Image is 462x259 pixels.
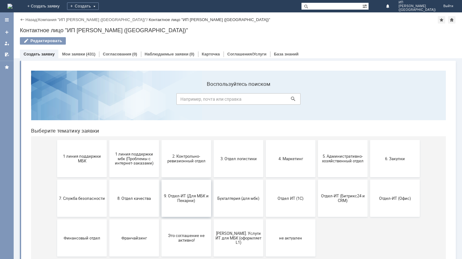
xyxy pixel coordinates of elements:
a: Создать заявку [2,27,12,37]
div: (0) [189,52,194,56]
a: Наблюдаемые заявки [145,52,188,56]
a: База знаний [274,52,298,56]
span: Отдел-ИТ (Офис) [346,130,392,135]
span: Бухгалтерия (для мбк) [189,130,235,135]
span: не актуален [242,170,288,174]
span: Отдел-ИТ (Битрикс24 и CRM) [294,128,340,137]
span: 8. Отдел качества [85,130,131,135]
span: 9. Отдел-ИТ (Для МБК и Пекарни) [137,128,183,137]
button: Отдел-ИТ (Офис) [344,114,394,151]
span: 3. Отдел логистики [189,90,235,95]
a: Назад [25,17,37,22]
span: 4. Маркетинг [242,90,288,95]
div: Контактное лицо "ИП [PERSON_NAME] ([GEOGRAPHIC_DATA])" [20,27,456,33]
button: 4. Маркетинг [240,74,289,112]
button: 8. Отдел качества [83,114,133,151]
span: Франчайзинг [85,170,131,174]
span: 1 линия поддержки МБК [33,88,79,98]
div: (431) [86,52,95,56]
div: / [38,17,149,22]
span: Финансовый отдел [33,170,79,174]
button: 5. Административно-хозяйственный отдел [292,74,342,112]
a: Карточка [202,52,220,56]
a: Мои согласования [2,50,12,59]
button: Отдел ИТ (1С) [240,114,289,151]
span: 1 линия поддержки мбк (Проблемы с интернет-заказами) [85,86,131,100]
div: Создать [67,2,99,10]
div: | [37,17,38,22]
button: 2. Контрольно-ревизионный отдел [135,74,185,112]
span: 6. Закупки [346,90,392,95]
div: (0) [132,52,137,56]
button: Финансовый отдел [31,154,81,191]
span: Это соглашение не активно! [137,168,183,177]
a: Создать заявку [24,52,55,56]
button: не актуален [240,154,289,191]
div: Сделать домашней страницей [448,16,455,24]
img: logo [7,4,12,9]
a: Мои заявки [62,52,85,56]
span: ([GEOGRAPHIC_DATA]) [399,8,436,12]
button: Франчайзинг [83,154,133,191]
button: 6. Закупки [344,74,394,112]
span: Расширенный поиск [362,3,369,9]
span: [PERSON_NAME] [399,4,436,8]
label: Воспользуйтесь поиском [150,15,274,21]
a: Согласования [103,52,131,56]
button: 1 линия поддержки МБК [31,74,81,112]
a: Компания "ИП [PERSON_NAME] ([GEOGRAPHIC_DATA])" [38,17,147,22]
header: Выберите тематику заявки [5,62,420,68]
a: Перейти на домашнюю страницу [7,4,12,9]
span: ИП [399,1,436,4]
button: Отдел-ИТ (Битрикс24 и CRM) [292,114,342,151]
button: Это соглашение не активно! [135,154,185,191]
button: [PERSON_NAME]. Услуги ИТ для МБК (оформляет L1) [188,154,237,191]
span: 2. Контрольно-ревизионный отдел [137,88,183,98]
button: 1 линия поддержки мбк (Проблемы с интернет-заказами) [83,74,133,112]
a: Соглашения/Услуги [227,52,266,56]
div: Контактное лицо "ИП [PERSON_NAME] ([GEOGRAPHIC_DATA])" [149,17,270,22]
span: 7. Служба безопасности [33,130,79,135]
button: Бухгалтерия (для мбк) [188,114,237,151]
span: 5. Административно-хозяйственный отдел [294,88,340,98]
button: 9. Отдел-ИТ (Для МБК и Пекарни) [135,114,185,151]
button: 7. Служба безопасности [31,114,81,151]
button: 3. Отдел логистики [188,74,237,112]
span: [PERSON_NAME]. Услуги ИТ для МБК (оформляет L1) [189,165,235,179]
a: Мои заявки [2,38,12,48]
input: Например, почта или справка [150,28,274,39]
div: Добавить в избранное [438,16,445,24]
span: Отдел ИТ (1С) [242,130,288,135]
